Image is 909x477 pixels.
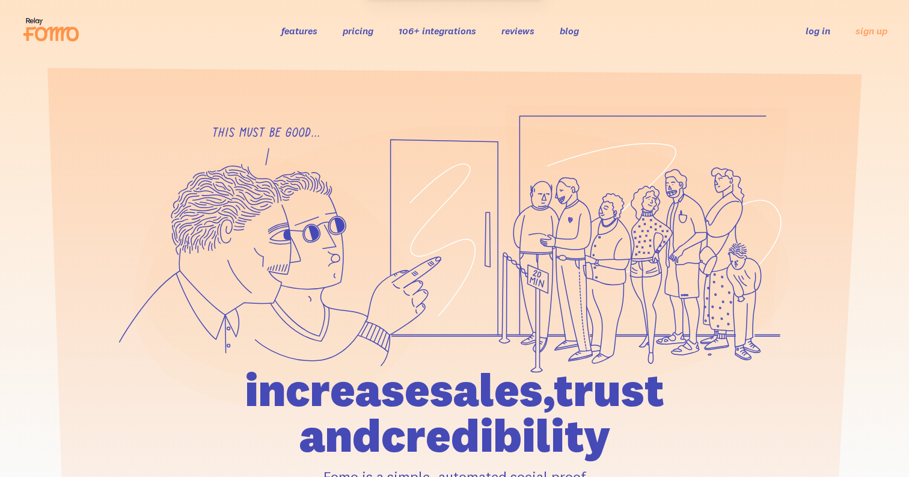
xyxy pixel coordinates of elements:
a: pricing [343,25,373,37]
a: blog [560,25,579,37]
a: reviews [501,25,534,37]
a: log in [806,25,830,37]
a: 106+ integrations [399,25,476,37]
h1: increase sales, trust and credibility [176,367,733,458]
a: features [281,25,317,37]
a: sign up [855,25,887,37]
